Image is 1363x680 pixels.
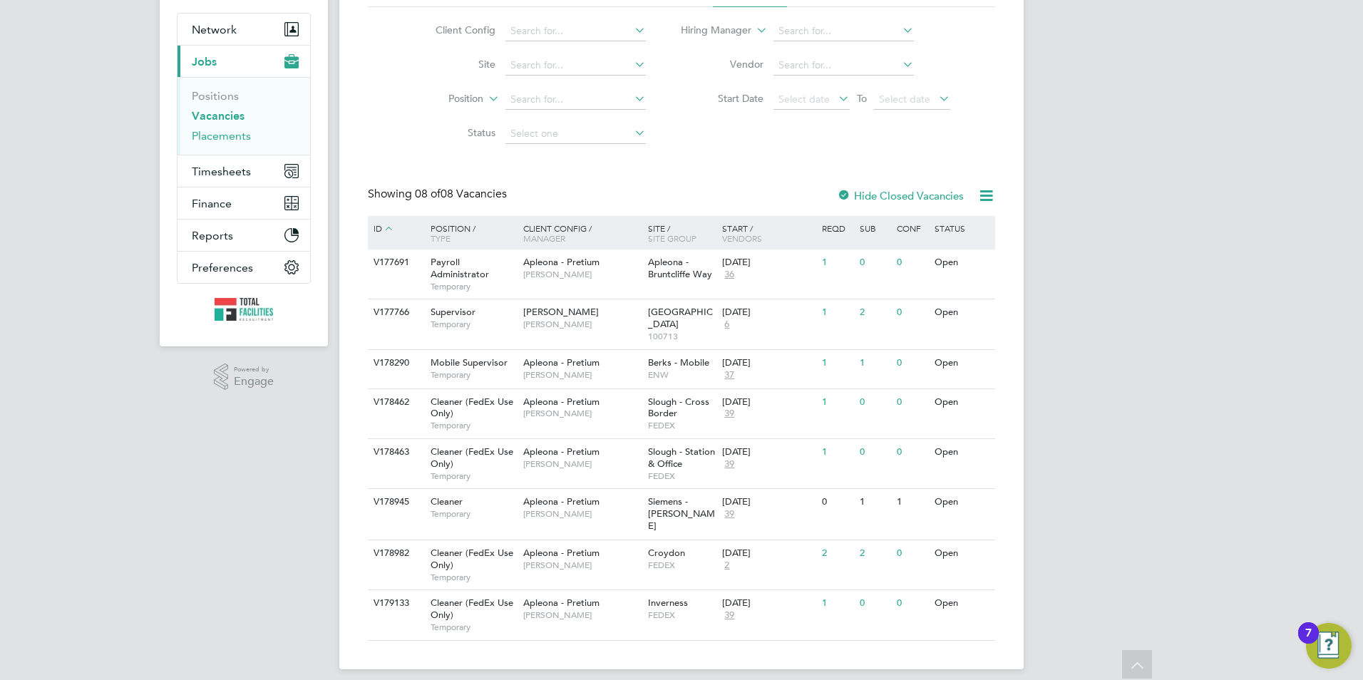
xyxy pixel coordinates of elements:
span: 37 [722,369,736,381]
span: Powered by [234,364,274,376]
div: Open [931,590,993,617]
div: ID [370,216,420,242]
div: Open [931,489,993,515]
a: Go to home page [177,298,311,321]
div: 1 [818,350,855,376]
label: Hiring Manager [669,24,751,38]
span: [PERSON_NAME] [523,306,599,318]
div: 1 [893,489,930,515]
span: Berks - Mobile [648,356,709,369]
div: 0 [893,590,930,617]
div: 0 [893,299,930,326]
div: Position / [420,216,520,250]
span: FEDEX [648,609,716,621]
span: [GEOGRAPHIC_DATA] [648,306,713,330]
span: Payroll Administrator [431,256,489,280]
span: [PERSON_NAME] [523,458,641,470]
span: FEDEX [648,420,716,431]
span: FEDEX [648,560,716,571]
input: Search for... [773,56,914,76]
div: Client Config / [520,216,644,250]
span: Apleona - Pretium [523,445,600,458]
span: [PERSON_NAME] [523,269,641,280]
span: 08 of [415,187,441,201]
span: Vendors [722,232,762,244]
div: 1 [818,590,855,617]
span: Preferences [192,261,253,274]
span: [PERSON_NAME] [523,609,641,621]
span: [PERSON_NAME] [523,369,641,381]
div: Open [931,249,993,276]
label: Position [401,92,483,106]
div: Open [931,540,993,567]
label: Hide Closed Vacancies [837,189,964,202]
div: [DATE] [722,547,815,560]
div: 0 [893,389,930,416]
span: 2 [722,560,731,572]
div: 0 [856,590,893,617]
div: 1 [818,389,855,416]
span: 08 Vacancies [415,187,507,201]
span: To [853,89,871,108]
label: Client Config [413,24,495,36]
div: Open [931,389,993,416]
div: V178463 [370,439,420,465]
button: Finance [178,187,310,219]
div: Open [931,439,993,465]
span: Apleona - Pretium [523,597,600,609]
div: [DATE] [722,306,815,319]
a: Placements [192,129,251,143]
div: Sub [856,216,893,240]
span: Temporary [431,281,516,292]
button: Preferences [178,252,310,283]
span: Temporary [431,470,516,482]
label: Site [413,58,495,71]
span: Croydon [648,547,685,559]
span: Inverness [648,597,688,609]
span: Engage [234,376,274,388]
div: [DATE] [722,396,815,408]
div: V178982 [370,540,420,567]
input: Select one [505,124,646,144]
a: Vacancies [192,109,245,123]
div: Open [931,350,993,376]
span: Mobile Supervisor [431,356,508,369]
div: 0 [893,249,930,276]
span: Apleona - Pretium [523,256,600,268]
span: 36 [722,269,736,281]
span: Temporary [431,369,516,381]
div: 0 [893,540,930,567]
div: V177691 [370,249,420,276]
span: Temporary [431,572,516,583]
div: Showing [368,187,510,202]
div: Site / [644,216,719,250]
span: 100713 [648,331,716,342]
div: 2 [856,299,893,326]
span: Slough - Cross Border [648,396,709,420]
button: Reports [178,220,310,251]
div: V178290 [370,350,420,376]
div: 1 [818,249,855,276]
span: Temporary [431,420,516,431]
input: Search for... [505,21,646,41]
span: Timesheets [192,165,251,178]
div: V179133 [370,590,420,617]
div: 1 [856,489,893,515]
span: Apleona - Pretium [523,396,600,408]
div: 0 [893,350,930,376]
button: Jobs [178,46,310,77]
div: [DATE] [722,496,815,508]
span: 39 [722,408,736,420]
button: Open Resource Center, 7 new notifications [1306,623,1352,669]
span: Apleona - Pretium [523,547,600,559]
div: [DATE] [722,446,815,458]
span: Temporary [431,508,516,520]
span: Apleona - Pretium [523,356,600,369]
span: Select date [778,93,830,105]
div: 2 [856,540,893,567]
span: Reports [192,229,233,242]
span: ENW [648,369,716,381]
div: 0 [893,439,930,465]
div: Start / [719,216,818,250]
div: V178945 [370,489,420,515]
